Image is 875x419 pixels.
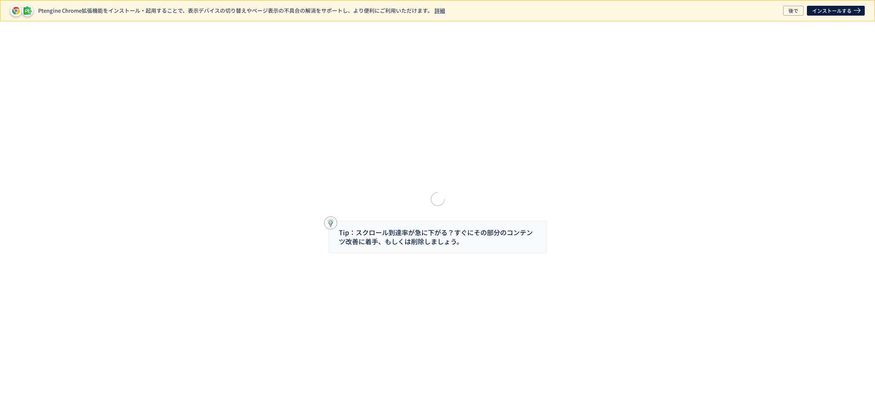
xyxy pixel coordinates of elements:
[339,227,533,247] span: Tip：スクロール到達率が急に下がる？すぐにその部分のコンテンツ改善に着手、もしくは削除しましょう。
[783,6,804,16] button: 後で
[812,6,852,16] span: インストールする
[23,6,32,15] img: pt-icon-plugin.svg
[38,7,778,14] p: Ptengine Chrome拡張機能をインストール・起用することで、表示デバイスの切り替えやページ表示の不具合の解消をサポートし、より便利にご利用いただけます。
[11,6,21,15] img: pt-icon-chrome.svg
[788,6,798,16] span: 後で
[434,7,445,14] a: 詳細
[807,6,865,16] a: インストールする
